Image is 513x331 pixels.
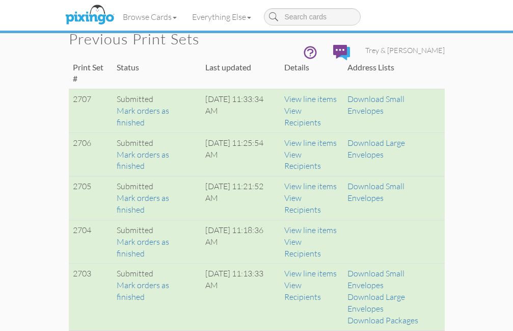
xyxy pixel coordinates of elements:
[205,93,276,117] div: [DATE] 11:33:34 AM
[333,45,350,60] img: comments.svg
[205,268,276,291] div: [DATE] 11:13:33 AM
[284,237,321,259] a: View Recipients
[69,264,113,330] td: 2703
[184,4,259,30] a: Everything Else
[117,181,197,192] div: Submitted
[347,181,404,203] a: Download Small Envelopes
[347,292,405,314] a: Download Large Envelopes
[117,149,169,171] a: Mark orders as finished
[284,193,321,215] a: View Recipients
[284,268,337,278] a: View line items
[117,137,197,149] div: Submitted
[284,138,337,148] a: View line items
[284,94,337,104] a: View line items
[347,94,404,116] a: Download Small Envelopes
[115,4,184,30] a: Browse Cards
[365,46,445,55] span: Trey & [PERSON_NAME]
[117,193,169,215] a: Mark orders as finished
[264,8,361,26] input: Search cards
[117,93,197,105] div: Submitted
[69,220,113,264] td: 2704
[284,149,321,171] a: View Recipients
[205,224,276,248] div: [DATE] 11:18:36 AM
[63,3,117,28] img: pixingo logo
[358,37,452,63] a: Trey & [PERSON_NAME]
[117,268,197,279] div: Submitted
[284,106,321,128] a: View Recipients
[347,268,404,290] a: Download Small Envelopes
[69,89,113,133] td: 2707
[69,133,113,176] td: 2706
[284,181,337,191] a: View line items
[117,280,169,302] a: Mark orders as finished
[69,176,113,220] td: 2705
[117,106,169,128] a: Mark orders as finished
[347,138,405,160] a: Download Large Envelopes
[205,137,276,161] div: [DATE] 11:25:54 AM
[205,181,276,204] div: [DATE] 11:21:52 AM
[117,224,197,236] div: Submitted
[284,280,321,302] a: View Recipients
[284,225,337,235] a: View line items
[117,237,169,259] a: Mark orders as finished
[347,315,418,325] a: Download Packages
